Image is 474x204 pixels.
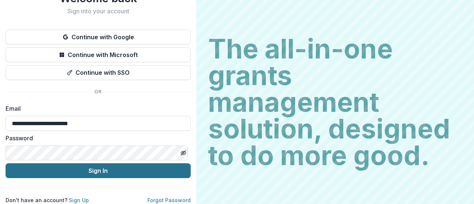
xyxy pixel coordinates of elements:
[6,163,191,178] button: Sign In
[147,197,191,203] a: Forgot Password
[6,65,191,80] button: Continue with SSO
[6,104,186,113] label: Email
[6,196,89,204] p: Don't have an account?
[6,134,186,143] label: Password
[6,30,191,44] button: Continue with Google
[177,147,189,159] button: Toggle password visibility
[6,47,191,62] button: Continue with Microsoft
[69,197,89,203] a: Sign Up
[6,8,191,15] h2: Sign into your account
